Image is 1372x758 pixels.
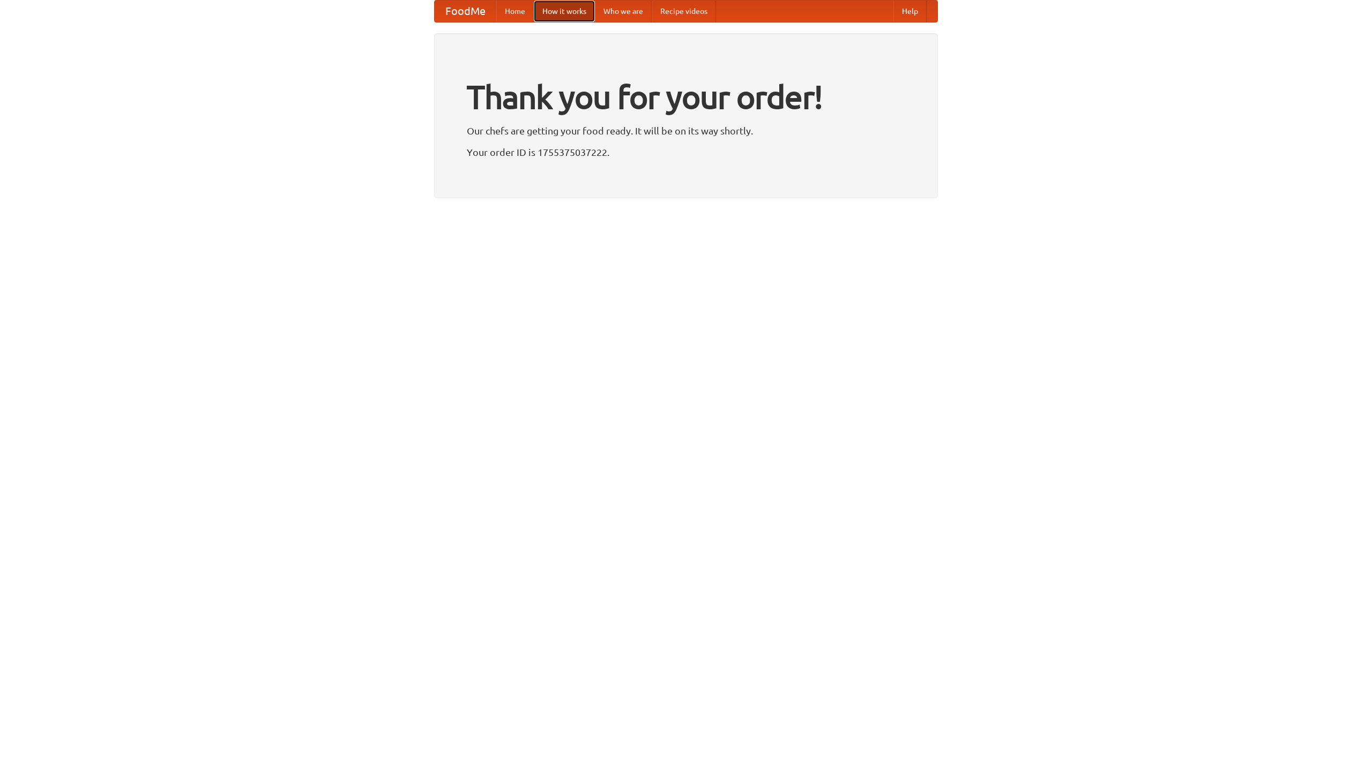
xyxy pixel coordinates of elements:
[496,1,534,22] a: Home
[893,1,927,22] a: Help
[534,1,595,22] a: How it works
[435,1,496,22] a: FoodMe
[595,1,652,22] a: Who we are
[652,1,716,22] a: Recipe videos
[467,71,905,123] h1: Thank you for your order!
[467,123,905,139] p: Our chefs are getting your food ready. It will be on its way shortly.
[467,144,905,160] p: Your order ID is 1755375037222.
